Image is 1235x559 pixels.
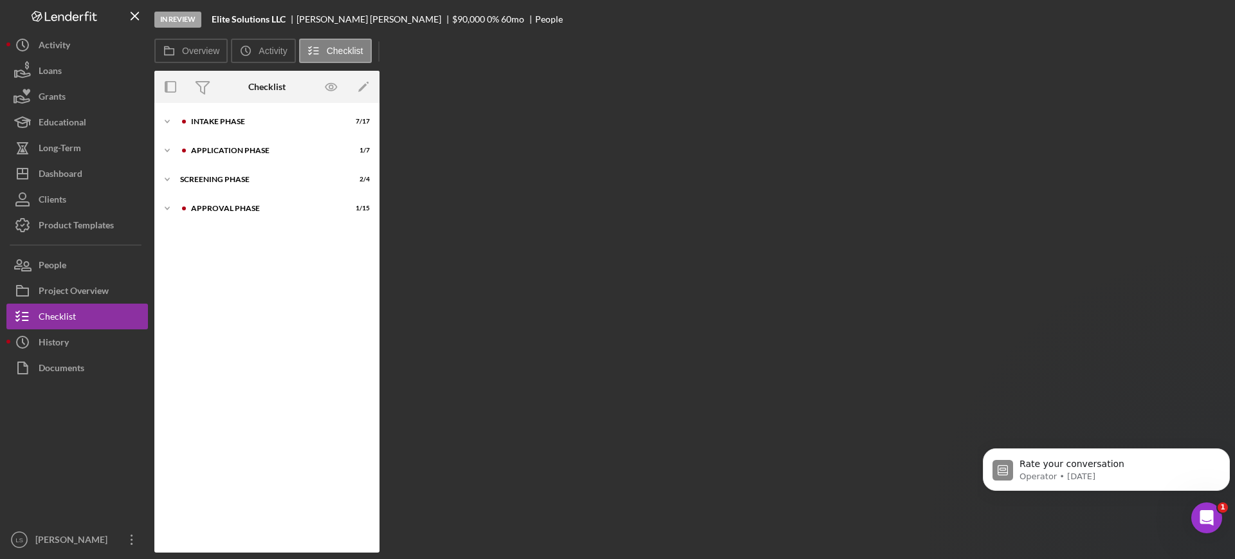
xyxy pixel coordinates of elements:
[6,278,148,304] button: Project Overview
[39,252,66,281] div: People
[191,118,338,125] div: Intake Phase
[154,12,201,28] div: In Review
[39,187,66,215] div: Clients
[39,304,76,333] div: Checklist
[231,39,295,63] button: Activity
[452,14,485,24] span: $90,000
[6,135,148,161] button: Long-Term
[978,421,1235,524] iframe: Intercom notifications message
[182,46,219,56] label: Overview
[1218,502,1228,513] span: 1
[1191,502,1222,533] iframe: Intercom live chat
[154,39,228,63] button: Overview
[299,39,372,63] button: Checklist
[297,14,452,24] div: [PERSON_NAME] [PERSON_NAME]
[39,84,66,113] div: Grants
[6,304,148,329] button: Checklist
[180,176,338,183] div: Screening Phase
[347,118,370,125] div: 7 / 17
[212,14,286,24] b: Elite Solutions LLC
[39,278,109,307] div: Project Overview
[191,205,338,212] div: Approval Phase
[39,355,84,384] div: Documents
[487,14,499,24] div: 0 %
[39,329,69,358] div: History
[39,58,62,87] div: Loans
[6,84,148,109] button: Grants
[15,536,23,544] text: LS
[6,527,148,553] button: LS[PERSON_NAME]
[32,527,116,556] div: [PERSON_NAME]
[6,58,148,84] button: Loans
[6,161,148,187] button: Dashboard
[39,109,86,138] div: Educational
[248,82,286,92] div: Checklist
[39,212,114,241] div: Product Templates
[327,46,363,56] label: Checklist
[6,252,148,278] button: People
[6,32,148,58] button: Activity
[39,161,82,190] div: Dashboard
[347,176,370,183] div: 2 / 4
[6,355,148,381] button: Documents
[501,14,524,24] div: 60 mo
[347,205,370,212] div: 1 / 15
[6,187,148,212] button: Clients
[6,329,148,355] button: History
[39,135,81,164] div: Long-Term
[6,109,148,135] button: Educational
[39,32,70,61] div: Activity
[6,212,148,238] button: Product Templates
[347,147,370,154] div: 1 / 7
[191,147,338,154] div: Application Phase
[535,14,563,24] div: People
[259,46,287,56] label: Activity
